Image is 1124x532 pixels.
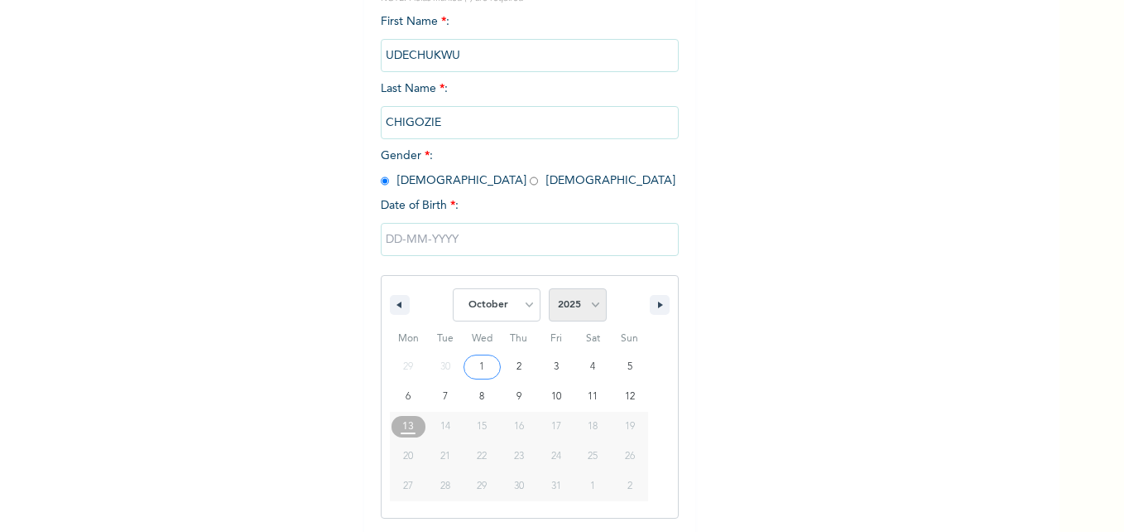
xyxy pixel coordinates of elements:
[501,442,538,472] button: 23
[477,412,487,442] span: 15
[588,412,598,442] span: 18
[427,382,464,412] button: 7
[381,83,679,128] span: Last Name :
[537,442,574,472] button: 24
[390,412,427,442] button: 13
[551,382,561,412] span: 10
[501,412,538,442] button: 16
[402,412,414,442] span: 13
[611,442,648,472] button: 26
[406,382,411,412] span: 6
[611,412,648,442] button: 19
[611,352,648,382] button: 5
[627,352,632,382] span: 5
[479,382,484,412] span: 8
[537,412,574,442] button: 17
[381,39,679,72] input: Enter your first name
[464,472,501,501] button: 29
[588,442,598,472] span: 25
[390,326,427,352] span: Mon
[381,16,679,61] span: First Name :
[516,352,521,382] span: 2
[443,382,448,412] span: 7
[427,442,464,472] button: 21
[440,412,450,442] span: 14
[390,382,427,412] button: 6
[427,412,464,442] button: 14
[537,382,574,412] button: 10
[464,352,501,382] button: 1
[440,472,450,501] span: 28
[477,472,487,501] span: 29
[554,352,559,382] span: 3
[625,412,635,442] span: 19
[551,442,561,472] span: 24
[537,472,574,501] button: 31
[464,412,501,442] button: 15
[551,412,561,442] span: 17
[477,442,487,472] span: 22
[390,442,427,472] button: 20
[588,382,598,412] span: 11
[390,472,427,501] button: 27
[514,412,524,442] span: 16
[479,352,484,382] span: 1
[427,472,464,501] button: 28
[574,442,612,472] button: 25
[403,442,413,472] span: 20
[551,472,561,501] span: 31
[427,326,464,352] span: Tue
[381,197,459,215] span: Date of Birth :
[501,326,538,352] span: Thu
[381,106,679,139] input: Enter your last name
[537,326,574,352] span: Fri
[403,472,413,501] span: 27
[625,382,635,412] span: 12
[464,382,501,412] button: 8
[537,352,574,382] button: 3
[381,150,675,186] span: Gender : [DEMOGRAPHIC_DATA] [DEMOGRAPHIC_DATA]
[514,442,524,472] span: 23
[574,382,612,412] button: 11
[590,352,595,382] span: 4
[514,472,524,501] span: 30
[625,442,635,472] span: 26
[440,442,450,472] span: 21
[381,223,679,256] input: DD-MM-YYYY
[574,352,612,382] button: 4
[574,412,612,442] button: 18
[574,326,612,352] span: Sat
[611,382,648,412] button: 12
[464,326,501,352] span: Wed
[501,352,538,382] button: 2
[501,472,538,501] button: 30
[516,382,521,412] span: 9
[464,442,501,472] button: 22
[611,326,648,352] span: Sun
[501,382,538,412] button: 9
